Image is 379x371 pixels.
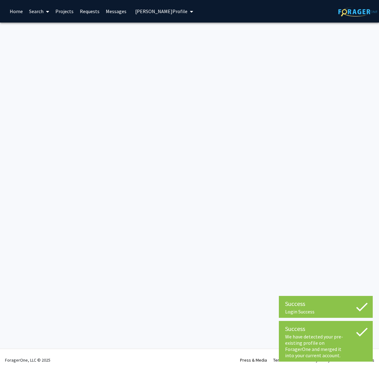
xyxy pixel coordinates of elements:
a: Search [26,0,52,22]
div: Success [285,299,366,308]
span: [PERSON_NAME] Profile [135,8,187,14]
div: ForagerOne, LLC © 2025 [5,349,50,371]
img: ForagerOne Logo [338,7,377,17]
a: Home [7,0,26,22]
a: Requests [77,0,103,22]
a: Projects [52,0,77,22]
a: Press & Media [240,357,267,363]
a: Terms of Use [273,357,298,363]
div: Success [285,324,366,333]
div: Login Success [285,308,366,315]
a: Messages [103,0,130,22]
div: We have detected your pre-existing profile on ForagerOne and merged it into your current account. [285,333,366,358]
